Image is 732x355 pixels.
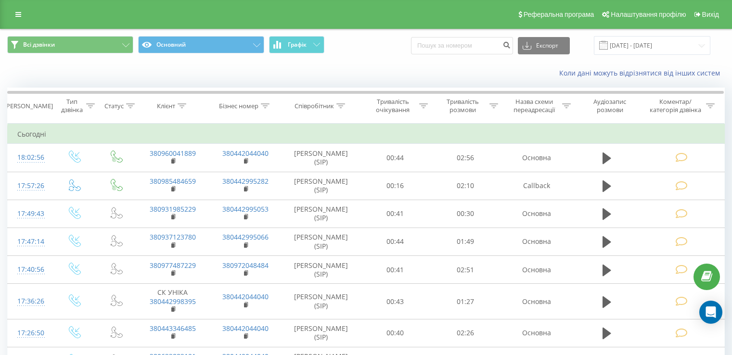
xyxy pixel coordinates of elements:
[269,36,324,53] button: Графік
[559,68,725,77] a: Коли дані можуть відрізнятися вiд інших систем
[282,172,360,200] td: [PERSON_NAME] (SIP)
[61,98,83,114] div: Тип дзвінка
[17,292,43,311] div: 17:36:26
[282,144,360,172] td: [PERSON_NAME] (SIP)
[4,102,53,110] div: [PERSON_NAME]
[500,200,573,228] td: Основна
[150,261,196,270] a: 380977487229
[7,36,133,53] button: Всі дзвінки
[411,37,513,54] input: Пошук за номером
[150,297,196,306] a: 380442998395
[647,98,704,114] div: Коментар/категорія дзвінка
[582,98,638,114] div: Аудіозапис розмови
[360,319,430,347] td: 00:40
[518,37,570,54] button: Експорт
[282,256,360,284] td: [PERSON_NAME] (SIP)
[430,284,500,319] td: 01:27
[222,324,269,333] a: 380442044040
[360,172,430,200] td: 00:16
[524,11,594,18] span: Реферальна програма
[222,204,269,214] a: 380442995053
[104,102,124,110] div: Статус
[150,204,196,214] a: 380931985229
[500,284,573,319] td: Основна
[509,98,560,114] div: Назва схеми переадресації
[360,284,430,319] td: 00:43
[8,125,725,144] td: Сьогодні
[282,319,360,347] td: [PERSON_NAME] (SIP)
[500,319,573,347] td: Основна
[150,232,196,241] a: 380937123780
[222,261,269,270] a: 380972048484
[360,256,430,284] td: 00:41
[23,41,55,49] span: Всі дзвінки
[222,292,269,301] a: 380442044040
[222,149,269,158] a: 380442044040
[500,256,573,284] td: Основна
[282,284,360,319] td: [PERSON_NAME] (SIP)
[17,324,43,342] div: 17:26:50
[17,148,43,167] div: 18:02:56
[150,324,196,333] a: 380443346485
[611,11,686,18] span: Налаштування профілю
[222,177,269,186] a: 380442995282
[138,36,264,53] button: Основний
[17,204,43,223] div: 17:49:43
[150,177,196,186] a: 380985484659
[288,41,307,48] span: Графік
[150,149,196,158] a: 380960041889
[360,228,430,255] td: 00:44
[699,301,722,324] div: Open Intercom Messenger
[17,177,43,195] div: 17:57:26
[222,232,269,241] a: 380442995066
[17,260,43,279] div: 17:40:56
[439,98,487,114] div: Тривалість розмови
[17,232,43,251] div: 17:47:14
[430,200,500,228] td: 00:30
[500,144,573,172] td: Основна
[360,144,430,172] td: 00:44
[430,144,500,172] td: 02:56
[219,102,258,110] div: Бізнес номер
[702,11,719,18] span: Вихід
[500,228,573,255] td: Основна
[136,284,209,319] td: СК УНІКА
[282,228,360,255] td: [PERSON_NAME] (SIP)
[430,172,500,200] td: 02:10
[157,102,175,110] div: Клієнт
[360,200,430,228] td: 00:41
[430,256,500,284] td: 02:51
[430,228,500,255] td: 01:49
[369,98,417,114] div: Тривалість очікування
[282,200,360,228] td: [PERSON_NAME] (SIP)
[500,172,573,200] td: Callback
[430,319,500,347] td: 02:26
[295,102,334,110] div: Співробітник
